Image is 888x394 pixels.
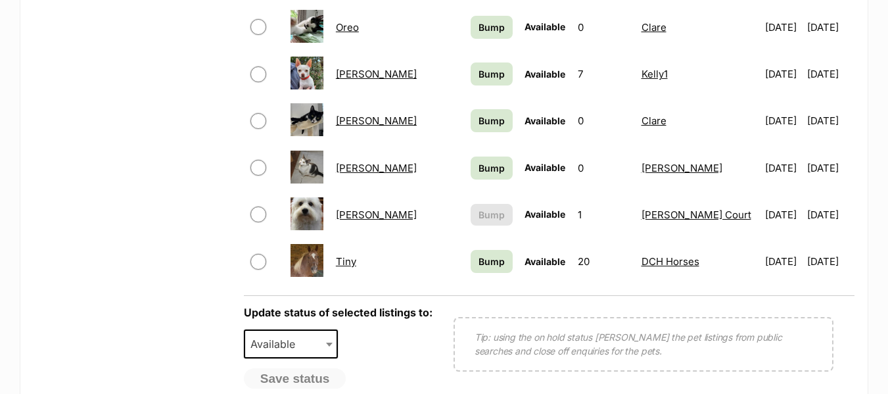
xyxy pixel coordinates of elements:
[471,250,512,273] a: Bump
[525,162,565,173] span: Available
[807,239,853,284] td: [DATE]
[525,68,565,80] span: Available
[642,255,699,268] a: DCH Horses
[244,306,432,319] label: Update status of selected listings to:
[760,5,806,50] td: [DATE]
[573,5,635,50] td: 0
[479,20,505,34] span: Bump
[642,209,751,221] a: [PERSON_NAME] Court
[479,67,505,81] span: Bump
[760,145,806,191] td: [DATE]
[573,98,635,143] td: 0
[525,209,565,220] span: Available
[471,62,512,86] a: Bump
[471,109,512,132] a: Bump
[525,21,565,32] span: Available
[336,255,356,268] a: Tiny
[479,114,505,128] span: Bump
[807,145,853,191] td: [DATE]
[479,255,505,268] span: Bump
[573,51,635,97] td: 7
[760,51,806,97] td: [DATE]
[336,209,417,221] a: [PERSON_NAME]
[244,368,346,389] button: Save status
[807,98,853,143] td: [DATE]
[760,239,806,284] td: [DATE]
[807,5,853,50] td: [DATE]
[642,21,666,34] a: Clare
[525,115,565,126] span: Available
[471,157,512,180] a: Bump
[573,192,635,237] td: 1
[573,239,635,284] td: 20
[479,161,505,175] span: Bump
[642,68,668,80] a: Kelly1
[336,114,417,127] a: [PERSON_NAME]
[525,256,565,267] span: Available
[475,330,812,358] p: Tip: using the on hold status [PERSON_NAME] the pet listings from public searches and close off e...
[479,208,505,222] span: Bump
[807,192,853,237] td: [DATE]
[336,21,359,34] a: Oreo
[760,192,806,237] td: [DATE]
[471,204,512,226] button: Bump
[244,330,339,358] span: Available
[471,16,512,39] a: Bump
[291,244,323,277] img: Tiny
[642,114,666,127] a: Clare
[245,335,308,353] span: Available
[760,98,806,143] td: [DATE]
[642,162,722,174] a: [PERSON_NAME]
[291,151,323,184] img: Scully
[573,145,635,191] td: 0
[807,51,853,97] td: [DATE]
[336,68,417,80] a: [PERSON_NAME]
[336,162,417,174] a: [PERSON_NAME]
